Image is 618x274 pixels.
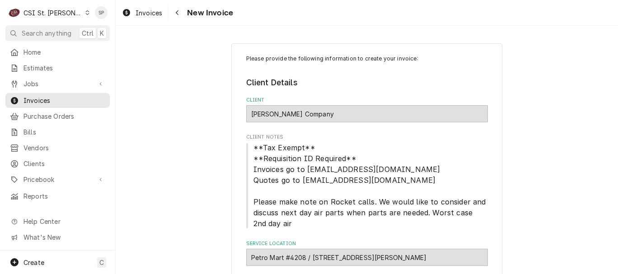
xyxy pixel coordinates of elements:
div: C [8,6,21,19]
span: Reports [23,191,105,201]
span: Vendors [23,143,105,153]
span: Invoices [23,96,105,105]
span: C [99,258,104,267]
div: Vivian Company [246,105,488,122]
span: Bills [23,127,105,137]
span: Create [23,259,44,266]
span: Search anything [22,28,71,38]
span: Pricebook [23,175,92,184]
span: Jobs [23,79,92,88]
legend: Client Details [246,77,488,88]
button: Search anythingCtrlK [5,25,110,41]
span: **Tax Exempt** **Requisition ID Required** Invoices go to [EMAIL_ADDRESS][DOMAIN_NAME] Quotes go ... [253,143,488,228]
div: Client [246,97,488,122]
a: Vendors [5,140,110,155]
div: SP [95,6,108,19]
div: Client Notes [246,134,488,229]
span: New Invoice [184,7,233,19]
span: Client Notes [246,134,488,141]
span: Help Center [23,217,104,226]
span: What's New [23,232,104,242]
a: Bills [5,125,110,139]
a: Reports [5,189,110,204]
div: CSI St. Louis's Avatar [8,6,21,19]
a: Go to Pricebook [5,172,110,187]
span: Ctrl [82,28,94,38]
span: Clients [23,159,105,168]
span: K [100,28,104,38]
button: Navigate back [170,5,184,20]
div: Shelley Politte's Avatar [95,6,108,19]
div: Petro Mart #4208 / 6098 Mid Rivers Mall Dr, Saint Peters, MO 63304 [246,249,488,266]
a: Estimates [5,60,110,75]
label: Service Location [246,240,488,247]
a: Home [5,45,110,60]
span: Purchase Orders [23,111,105,121]
div: Service Location [246,240,488,266]
a: Clients [5,156,110,171]
a: Purchase Orders [5,109,110,124]
a: Go to What's New [5,230,110,245]
a: Go to Help Center [5,214,110,229]
div: CSI St. [PERSON_NAME] [23,8,82,18]
label: Client [246,97,488,104]
span: Estimates [23,63,105,73]
a: Invoices [118,5,166,20]
p: Please provide the following information to create your invoice: [246,55,488,63]
a: Go to Jobs [5,76,110,91]
a: Invoices [5,93,110,108]
span: Client Notes [246,142,488,229]
span: Home [23,47,105,57]
span: Invoices [136,8,162,18]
